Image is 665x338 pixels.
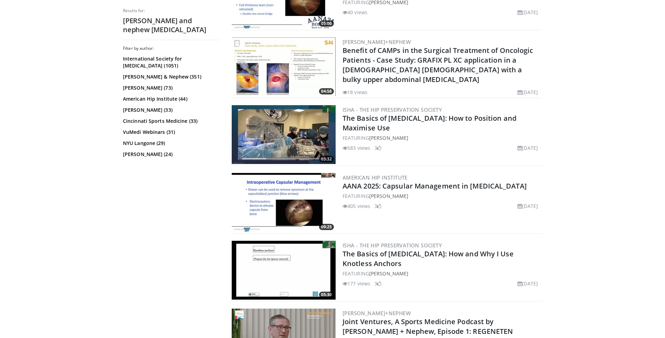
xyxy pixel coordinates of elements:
[123,151,218,158] a: [PERSON_NAME] (24)
[343,242,442,249] a: ISHA - The Hip Preservation Society
[123,16,220,34] h2: [PERSON_NAME] and nephew [MEDICAL_DATA]
[374,280,381,287] li: 3
[232,173,336,232] img: d2043063-eec9-4aec-899d-41656efbed46.300x170_q85_crop-smart_upscale.jpg
[369,270,408,277] a: [PERSON_NAME]
[123,107,218,113] a: [PERSON_NAME] (33)
[343,181,527,191] a: AANA 2025: Capsular Management in [MEDICAL_DATA]
[319,224,334,230] span: 09:25
[343,38,411,45] a: [PERSON_NAME]+Nephew
[343,192,541,200] div: FEATURING
[123,55,218,69] a: International Society for [MEDICAL_DATA] (1051)
[123,46,220,51] h3: Filter by author:
[343,113,516,133] a: The Basics of [MEDICAL_DATA]: How to Position and Maximise Use
[123,84,218,91] a: [PERSON_NAME] (73)
[343,89,367,96] li: 18 views
[517,280,538,287] li: [DATE]
[123,140,218,147] a: NYU Langone (29)
[343,249,514,268] a: The Basics of [MEDICAL_DATA]: How and Why I Use Knotless Anchors
[369,193,408,199] a: [PERSON_NAME]
[232,37,336,96] a: 04:58
[369,135,408,141] a: [PERSON_NAME]
[319,156,334,162] span: 03:32
[517,89,538,96] li: [DATE]
[343,280,370,287] li: 177 views
[123,129,218,136] a: VuMedi Webinars (31)
[319,292,334,298] span: 05:30
[343,46,533,84] a: Benefit of CAMPs in the Surgical Treatment of Oncologic Patients - Case Study: GRAFIX PL XC appli...
[343,106,442,113] a: ISHA - The Hip Preservation Society
[517,202,538,210] li: [DATE]
[343,134,541,141] div: FEATURING
[343,144,370,152] li: 583 views
[123,73,218,80] a: [PERSON_NAME] & Nephew (351)
[232,173,336,232] a: 09:25
[232,105,336,164] img: 6c7b0cb2-527a-420c-b31e-d45c2801438f.300x170_q85_crop-smart_upscale.jpg
[123,8,220,13] p: Results for:
[374,202,381,210] li: 3
[319,88,334,94] span: 04:58
[343,9,367,16] li: 40 views
[517,9,538,16] li: [DATE]
[232,105,336,164] a: 03:32
[343,270,541,277] div: FEATURING
[123,118,218,125] a: Cincinnati Sports Medicine (33)
[232,241,336,300] img: abf99f67-8f30-4be8-bdfc-704fe9b80b39.300x170_q85_crop-smart_upscale.jpg
[517,144,538,152] li: [DATE]
[123,95,218,102] a: American Hip Institute (44)
[374,144,381,152] li: 3
[343,174,408,181] a: American Hip Institute
[319,20,334,27] span: 05:00
[343,202,370,210] li: 405 views
[343,310,411,317] a: [PERSON_NAME]+Nephew
[232,241,336,300] a: 05:30
[232,37,336,96] img: b8034b56-5e6c-44c4-8a90-abb72a46328a.300x170_q85_crop-smart_upscale.jpg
